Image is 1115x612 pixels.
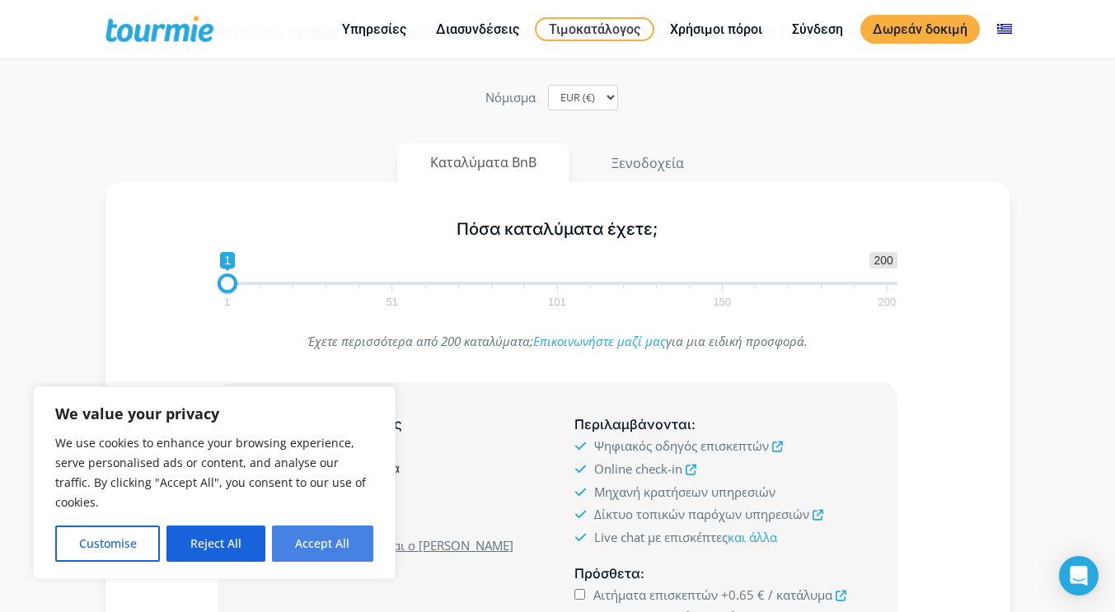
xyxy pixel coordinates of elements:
[384,298,401,306] span: 51
[1059,556,1099,596] div: Open Intercom Messenger
[424,19,532,40] a: Διασυνδέσεις
[710,298,733,306] span: 150
[594,484,775,500] span: Μηχανή κρατήσεων υπηρεσιών
[574,414,846,435] h5: :
[768,586,832,603] span: / κατάλυμα
[574,416,691,432] span: Περιλαμβάνονται
[330,19,419,40] a: Υπηρεσίες
[272,526,373,562] button: Accept All
[578,143,718,183] button: Ξενοδοχεία
[218,219,897,240] h5: Πόσα καταλύματα έχετε;
[876,298,899,306] span: 200
[869,252,897,269] span: 200
[55,526,160,562] button: Customise
[220,252,235,269] span: 1
[546,298,569,306] span: 101
[721,586,765,603] span: +0.65 €
[55,404,373,423] p: We value your privacy
[728,529,777,545] a: και άλλα
[594,529,777,545] span: Live chat με επισκέπτες
[860,15,980,44] a: Δωρεάν δοκιμή
[222,298,232,306] span: 1
[268,414,540,435] h5: Σύνοψη συνδρομής
[533,333,666,349] a: Επικοινωνήστε μαζί μας
[594,506,809,522] span: Δίκτυο τοπικών παρόχων υπηρεσιών
[780,19,855,40] a: Σύνδεση
[485,86,536,109] label: Nόμισμα
[574,565,640,582] span: Πρόσθετα
[166,526,265,562] button: Reject All
[594,437,769,454] span: Ψηφιακός οδηγός επισκεπτών
[594,460,682,477] span: Online check-in
[55,433,373,512] p: We use cookies to enhance your browsing experience, serve personalised ads or content, and analys...
[535,17,654,41] a: Τιμοκατάλογος
[574,563,846,584] h5: :
[593,586,718,603] span: Αιτήματα επισκεπτών
[218,330,897,353] p: Έχετε περισσότερα από 200 καταλύματα; για μια ειδική προσφορά.
[397,143,569,182] button: Καταλύματα BnB
[658,19,775,40] a: Χρήσιμοι πόροι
